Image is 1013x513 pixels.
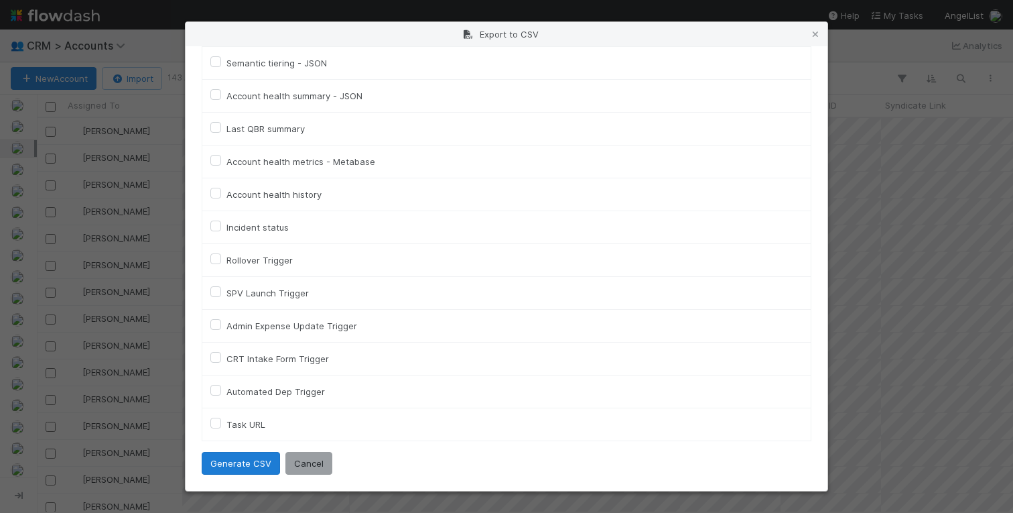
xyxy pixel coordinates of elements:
[186,22,827,46] div: Export to CSV
[226,416,265,433] label: Task URL
[226,219,289,235] label: Incident status
[226,252,293,268] label: Rollover Trigger
[226,88,362,104] label: Account health summary - JSON
[226,318,357,334] label: Admin Expense Update Trigger
[226,384,325,400] label: Automated Dep Trigger
[226,121,305,137] label: Last QBR summary
[285,452,332,475] button: Cancel
[202,452,280,475] button: Generate CSV
[226,351,329,367] label: CRT Intake Form Trigger
[226,154,375,170] label: Account health metrics - Metabase
[226,186,322,203] label: Account health history
[226,55,327,71] label: Semantic tiering - JSON
[226,285,309,301] label: SPV Launch Trigger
